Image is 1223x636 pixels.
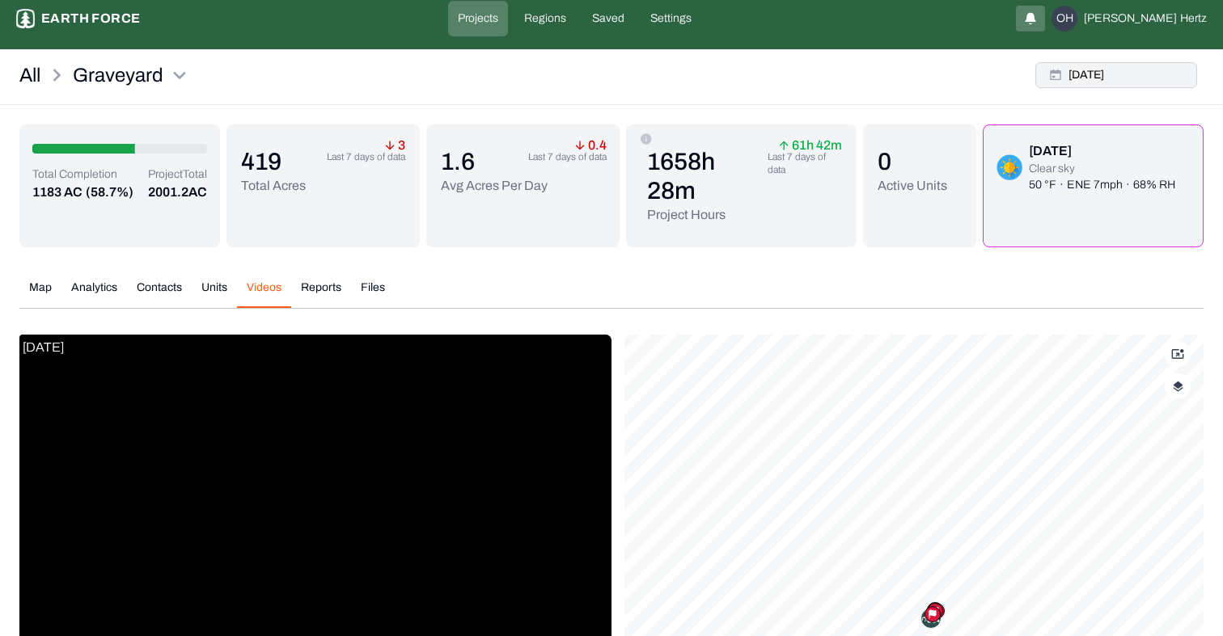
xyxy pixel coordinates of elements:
p: Active Units [878,176,947,196]
div: [DATE] [1029,141,1175,161]
p: 1183 AC [32,183,83,202]
p: 2001.2 AC [148,183,207,202]
img: earthforce-logo-white-uG4MPadI.svg [16,9,35,28]
button: Units [192,280,237,308]
span: Hertz [1180,11,1207,27]
p: Total Completion [32,166,133,183]
button: [DATE] [1035,62,1197,88]
p: Earth force [41,9,140,28]
button: Contacts [127,280,192,308]
p: Projects [458,11,498,27]
p: 3 [385,141,405,150]
p: 68% RH [1133,177,1175,193]
button: 1183 AC(58.7%) [32,183,133,202]
p: Regions [524,11,566,27]
a: Saved [582,1,634,36]
p: 61h 42m [779,141,842,150]
p: Settings [650,11,692,27]
p: 50 °F [1029,177,1056,193]
p: Clear sky [1029,161,1175,177]
button: Analytics [61,280,127,308]
img: layerIcon [1173,381,1183,392]
p: ENE 7mph [1067,177,1123,193]
p: [DATE] [19,335,67,360]
a: All [19,62,40,88]
img: arrow [575,141,585,150]
a: Projects [448,1,508,36]
p: (58.7%) [86,183,133,202]
img: arrow [779,141,789,150]
p: · [1126,177,1130,193]
p: 419 [241,147,306,176]
button: OH[PERSON_NAME]Hertz [1052,6,1207,32]
a: Settings [641,1,701,36]
a: Regions [514,1,576,36]
p: Saved [592,11,624,27]
button: Reports [291,280,351,308]
p: Project Total [148,166,207,183]
p: Avg Acres Per Day [441,176,548,196]
div: OH [1052,6,1077,32]
p: Total Acres [241,176,306,196]
p: 0.4 [575,141,607,150]
p: Last 7 days of data [528,150,607,163]
button: Map [19,280,61,308]
img: clear-sky-DDUEQLQN.png [997,154,1022,180]
p: Last 7 days of data [327,150,405,163]
p: 0 [878,147,947,176]
p: · [1060,177,1064,193]
button: Videos [237,280,291,308]
p: Last 7 days of data [768,150,842,176]
span: [PERSON_NAME] [1084,11,1177,27]
p: 1.6 [441,147,548,176]
button: Files [351,280,395,308]
img: arrow [385,141,395,150]
p: Project Hours [647,205,762,225]
p: Graveyard [73,62,163,88]
p: 1658h 28m [647,147,762,205]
